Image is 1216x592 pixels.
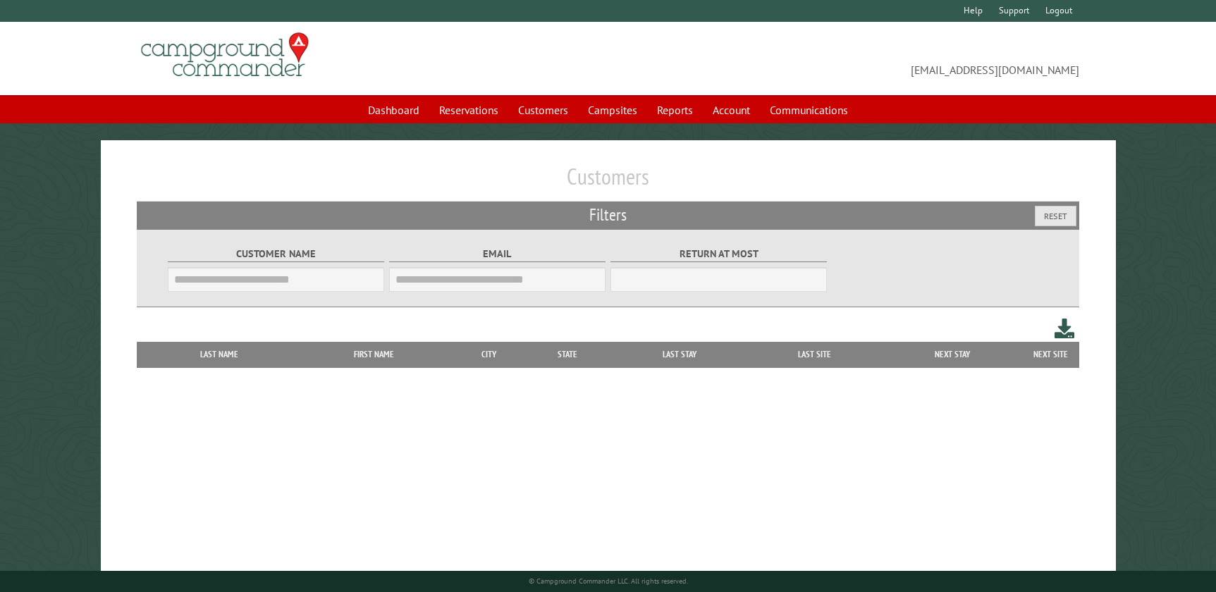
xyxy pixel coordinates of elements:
a: Reports [649,97,701,123]
a: Campsites [579,97,646,123]
th: Last Site [747,342,881,367]
label: Email [389,246,606,262]
a: Download this customer list (.csv) [1055,316,1075,342]
a: Account [704,97,759,123]
th: First Name [295,342,454,367]
a: Reservations [431,97,507,123]
small: © Campground Commander LLC. All rights reserved. [529,576,688,586]
a: Customers [510,97,577,123]
img: Campground Commander [137,27,313,82]
a: Communications [761,97,856,123]
span: [EMAIL_ADDRESS][DOMAIN_NAME] [608,39,1079,78]
th: Next Site [1023,342,1079,367]
label: Return at most [610,246,828,262]
h2: Filters [137,202,1079,228]
th: State [524,342,611,367]
th: Last Name [144,342,295,367]
a: Dashboard [360,97,428,123]
label: Customer Name [168,246,385,262]
th: City [453,342,524,367]
th: Last Stay [611,342,747,367]
th: Next Stay [881,342,1022,367]
h1: Customers [137,163,1079,202]
button: Reset [1035,206,1076,226]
